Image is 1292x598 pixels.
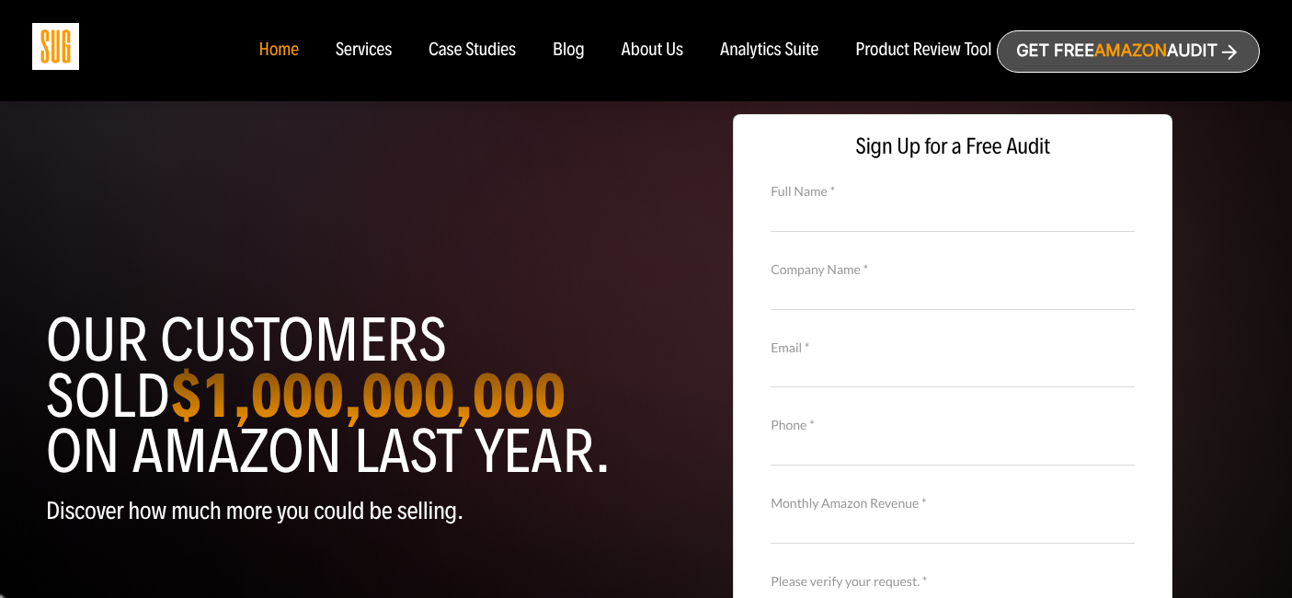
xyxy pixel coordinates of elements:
input: Monthly Amazon Revenue * [771,512,1135,544]
span: Sign Up for a Free Audit [752,133,1153,160]
a: Analytics Suite [720,40,818,61]
img: Sug [32,23,79,70]
label: Monthly Amazon Revenue * [771,493,1135,513]
label: Full Name * [771,181,1135,201]
a: Product Review Tool [855,40,991,61]
a: Blog [553,40,585,61]
a: Home [258,40,298,61]
a: Get freeAmazonAudit [997,30,1260,73]
a: Services [336,40,392,61]
label: Company Name * [771,259,1135,280]
a: About Us [622,40,684,61]
label: Email * [771,338,1135,358]
input: Company Name * [771,277,1135,309]
p: Discover how much more you could be selling. [46,498,633,524]
a: Case Studies [429,40,516,61]
span: Amazon [1094,41,1167,61]
strong: $1,000,000,000 [170,358,566,433]
input: Full Name * [771,199,1135,231]
label: Phone * [771,415,1135,435]
input: Contact Number * [771,433,1135,466]
label: Please verify your request. * [771,571,1135,592]
h1: Our customers sold on Amazon last year. [46,313,633,479]
input: Email * [771,355,1135,387]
